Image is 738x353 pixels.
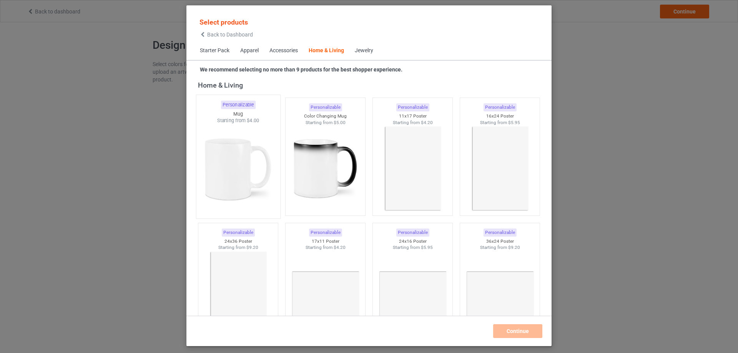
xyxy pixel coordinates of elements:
[460,238,540,245] div: 36x24 Poster
[269,47,298,55] div: Accessories
[221,101,255,109] div: Personalizable
[204,251,273,337] img: regular.jpg
[198,244,278,251] div: Starting from
[334,120,346,125] span: $5.00
[240,47,259,55] div: Apparel
[286,119,366,126] div: Starting from
[200,66,402,73] strong: We recommend selecting no more than 9 products for the best shopper experience.
[291,251,360,337] img: regular.jpg
[465,126,534,212] img: regular.jpg
[373,244,453,251] div: Starting from
[202,124,274,214] img: regular.jpg
[198,238,278,245] div: 24x36 Poster
[460,113,540,119] div: 16x24 Poster
[373,119,453,126] div: Starting from
[460,244,540,251] div: Starting from
[378,126,447,212] img: regular.jpg
[309,103,342,111] div: Personalizable
[373,113,453,119] div: 11x17 Poster
[247,118,259,124] span: $4.00
[198,81,544,89] div: Home & Living
[291,126,360,212] img: regular.jpg
[286,238,366,245] div: 17x11 Poster
[421,120,433,125] span: $4.20
[309,229,342,237] div: Personalizable
[222,229,255,237] div: Personalizable
[396,229,429,237] div: Personalizable
[508,245,520,250] span: $9.20
[309,47,344,55] div: Home & Living
[196,111,280,117] div: Mug
[460,119,540,126] div: Starting from
[484,229,517,237] div: Personalizable
[484,103,517,111] div: Personalizable
[199,18,248,26] span: Select products
[373,238,453,245] div: 24x16 Poster
[355,47,373,55] div: Jewelry
[508,120,520,125] span: $5.95
[396,103,429,111] div: Personalizable
[421,245,433,250] span: $5.95
[465,251,534,337] img: regular.jpg
[207,31,253,38] span: Back to Dashboard
[378,251,447,337] img: regular.jpg
[334,245,346,250] span: $4.20
[194,41,235,60] span: Starter Pack
[286,113,366,119] div: Color Changing Mug
[286,244,366,251] div: Starting from
[196,118,280,124] div: Starting from
[246,245,258,250] span: $9.20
